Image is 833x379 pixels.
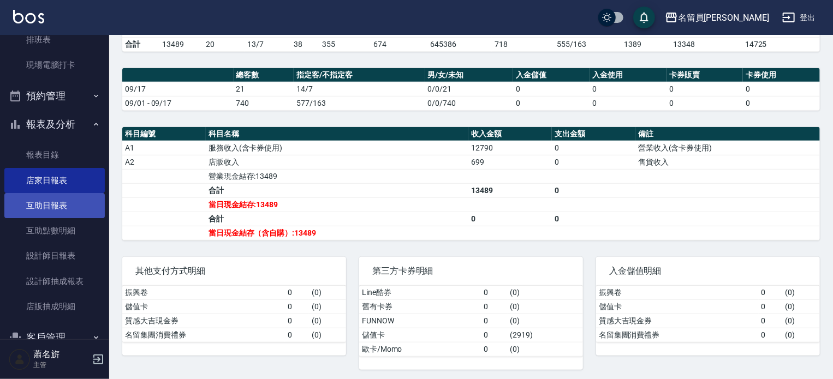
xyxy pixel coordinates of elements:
[621,37,670,51] td: 1389
[4,52,105,77] a: 現場電腦打卡
[667,68,743,82] th: 卡券販賣
[635,141,820,155] td: 營業收入(含卡券使用)
[319,37,371,51] td: 355
[667,96,743,110] td: 0
[294,96,425,110] td: 577/163
[670,37,742,51] td: 13348
[206,212,468,226] td: 合計
[309,286,346,300] td: ( 0 )
[590,82,667,96] td: 0
[590,96,667,110] td: 0
[234,68,294,82] th: 總客數
[552,183,635,197] td: 0
[135,266,333,276] span: 其他支付方式明細
[4,168,105,193] a: 店家日報表
[783,314,820,328] td: ( 0 )
[203,37,245,51] td: 20
[33,349,89,360] h5: 蕭名旂
[596,328,759,342] td: 名留集團消費禮券
[122,299,285,314] td: 儲值卡
[33,360,89,370] p: 主管
[427,37,492,51] td: 645386
[508,342,583,356] td: ( 0 )
[371,37,427,51] td: 674
[122,155,206,169] td: A2
[122,141,206,155] td: A1
[596,286,759,300] td: 振興卷
[492,37,554,51] td: 718
[359,314,481,328] td: FUNNOW
[552,141,635,155] td: 0
[508,314,583,328] td: ( 0 )
[481,314,508,328] td: 0
[742,37,820,51] td: 14725
[206,141,468,155] td: 服務收入(含卡券使用)
[552,212,635,226] td: 0
[661,7,773,29] button: 名留員[PERSON_NAME]
[635,155,820,169] td: 售貨收入
[759,314,783,328] td: 0
[4,294,105,319] a: 店販抽成明細
[359,286,583,357] table: a dense table
[596,314,759,328] td: 質感大吉現金券
[667,82,743,96] td: 0
[743,68,820,82] th: 卡券使用
[425,96,514,110] td: 0/0/740
[468,183,552,197] td: 13489
[554,37,621,51] td: 555/163
[468,212,552,226] td: 0
[122,96,234,110] td: 09/01 - 09/17
[13,10,44,23] img: Logo
[481,328,508,342] td: 0
[633,7,655,28] button: save
[4,82,105,110] button: 預約管理
[4,323,105,352] button: 客戶管理
[294,68,425,82] th: 指定客/不指定客
[778,8,820,28] button: 登出
[309,299,346,314] td: ( 0 )
[425,68,514,82] th: 男/女/未知
[309,314,346,328] td: ( 0 )
[468,127,552,141] th: 收入金額
[206,155,468,169] td: 店販收入
[206,169,468,183] td: 營業現金結存:13489
[590,68,667,82] th: 入金使用
[234,82,294,96] td: 21
[122,286,285,300] td: 振興卷
[4,269,105,294] a: 設計師抽成報表
[291,37,319,51] td: 38
[122,37,159,51] td: 合計
[206,197,468,212] td: 當日現金結存:13489
[122,286,346,342] table: a dense table
[122,68,820,111] table: a dense table
[159,37,203,51] td: 13489
[513,96,590,110] td: 0
[309,328,346,342] td: ( 0 )
[481,286,508,300] td: 0
[783,299,820,314] td: ( 0 )
[234,96,294,110] td: 740
[481,342,508,356] td: 0
[285,314,309,328] td: 0
[122,82,234,96] td: 09/17
[759,328,783,342] td: 0
[513,68,590,82] th: 入金儲值
[294,82,425,96] td: 14/7
[122,314,285,328] td: 質感大吉現金券
[4,218,105,243] a: 互助點數明細
[596,286,820,342] table: a dense table
[508,299,583,314] td: ( 0 )
[508,328,583,342] td: ( 2919 )
[783,286,820,300] td: ( 0 )
[508,286,583,300] td: ( 0 )
[635,127,820,141] th: 備註
[468,141,552,155] td: 12790
[122,328,285,342] td: 名留集團消費禮券
[4,110,105,139] button: 報表及分析
[359,299,481,314] td: 舊有卡券
[513,82,590,96] td: 0
[468,155,552,169] td: 699
[122,127,206,141] th: 科目編號
[678,11,769,25] div: 名留員[PERSON_NAME]
[122,127,820,240] table: a dense table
